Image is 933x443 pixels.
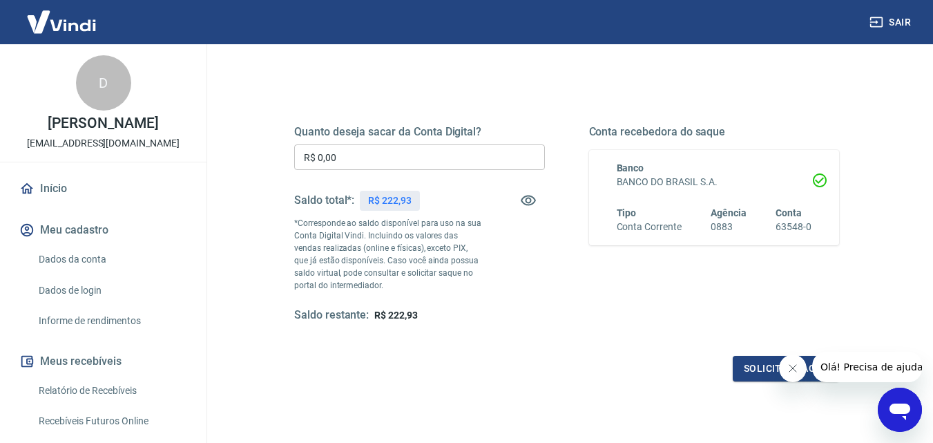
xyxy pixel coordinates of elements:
[294,308,369,323] h5: Saldo restante:
[711,220,747,234] h6: 0883
[17,215,190,245] button: Meu cadastro
[27,136,180,151] p: [EMAIL_ADDRESS][DOMAIN_NAME]
[711,207,747,218] span: Agência
[294,217,482,292] p: *Corresponde ao saldo disponível para uso na sua Conta Digital Vindi. Incluindo os valores das ve...
[33,307,190,335] a: Informe de rendimentos
[617,207,637,218] span: Tipo
[17,173,190,204] a: Início
[812,352,922,382] iframe: Mensagem da empresa
[776,207,802,218] span: Conta
[33,407,190,435] a: Recebíveis Futuros Online
[779,355,807,382] iframe: Fechar mensagem
[76,55,131,111] div: D
[617,162,644,173] span: Banco
[867,10,916,35] button: Sair
[294,125,545,139] h5: Quanto deseja sacar da Conta Digital?
[17,1,106,43] img: Vindi
[617,220,682,234] h6: Conta Corrente
[48,116,158,131] p: [PERSON_NAME]
[617,175,812,189] h6: BANCO DO BRASIL S.A.
[294,194,354,207] h5: Saldo total*:
[17,346,190,377] button: Meus recebíveis
[589,125,840,139] h5: Conta recebedora do saque
[33,245,190,274] a: Dados da conta
[878,388,922,432] iframe: Botão para abrir a janela de mensagens
[776,220,811,234] h6: 63548-0
[368,194,412,208] p: R$ 222,93
[733,356,839,381] button: Solicitar saque
[8,10,116,21] span: Olá! Precisa de ajuda?
[33,377,190,405] a: Relatório de Recebíveis
[374,310,418,321] span: R$ 222,93
[33,276,190,305] a: Dados de login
